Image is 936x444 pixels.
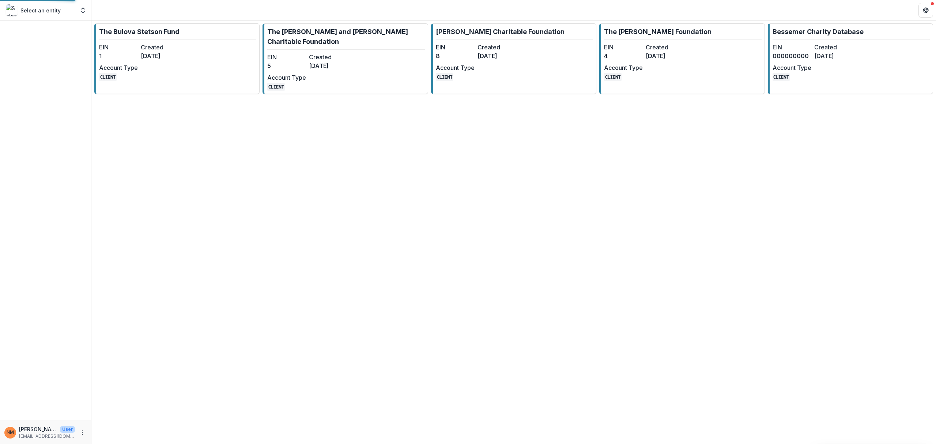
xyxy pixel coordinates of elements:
button: Open entity switcher [78,3,88,18]
dd: [DATE] [309,61,348,70]
p: Bessemer Charity Database [773,27,864,37]
dt: Created [309,53,348,61]
code: CLIENT [267,83,285,91]
dd: [DATE] [141,52,180,60]
dd: 8 [436,52,475,60]
dd: [DATE] [646,52,684,60]
a: The [PERSON_NAME] FoundationEIN4Created[DATE]Account TypeCLIENT [599,23,765,94]
dt: EIN [604,43,643,52]
code: CLIENT [436,73,453,81]
a: The [PERSON_NAME] and [PERSON_NAME] Charitable FoundationEIN5Created[DATE]Account TypeCLIENT [263,23,428,94]
p: [PERSON_NAME] Charitable Foundation [436,27,565,37]
dt: Created [814,43,853,52]
code: CLIENT [99,73,117,81]
dd: [DATE] [814,52,853,60]
dt: Account Type [267,73,306,82]
dd: 000000000 [773,52,811,60]
p: [EMAIL_ADDRESS][DOMAIN_NAME] [19,433,75,440]
a: [PERSON_NAME] Charitable FoundationEIN8Created[DATE]Account TypeCLIENT [431,23,596,94]
dt: Created [141,43,180,52]
code: CLIENT [604,73,622,81]
dt: EIN [267,53,306,61]
dt: Account Type [773,63,811,72]
dd: 4 [604,52,643,60]
img: Select an entity [6,4,18,16]
dd: [DATE] [478,52,516,60]
dt: Created [478,43,516,52]
button: More [78,428,87,437]
dt: Account Type [604,63,643,72]
dt: EIN [99,43,138,52]
p: [PERSON_NAME] [19,425,57,433]
p: The [PERSON_NAME] and [PERSON_NAME] Charitable Foundation [267,27,424,46]
dt: EIN [436,43,475,52]
p: The [PERSON_NAME] Foundation [604,27,712,37]
dd: 5 [267,61,306,70]
dt: Account Type [99,63,138,72]
div: Naomie Macena [7,430,14,435]
button: Get Help [918,3,933,18]
a: The Bulova Stetson FundEIN1Created[DATE]Account TypeCLIENT [94,23,260,94]
p: Select an entity [20,7,61,14]
p: User [60,426,75,433]
dt: Account Type [436,63,475,72]
dt: Created [646,43,684,52]
dt: EIN [773,43,811,52]
p: The Bulova Stetson Fund [99,27,180,37]
code: CLIENT [773,73,790,81]
a: Bessemer Charity DatabaseEIN000000000Created[DATE]Account TypeCLIENT [768,23,933,94]
dd: 1 [99,52,138,60]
